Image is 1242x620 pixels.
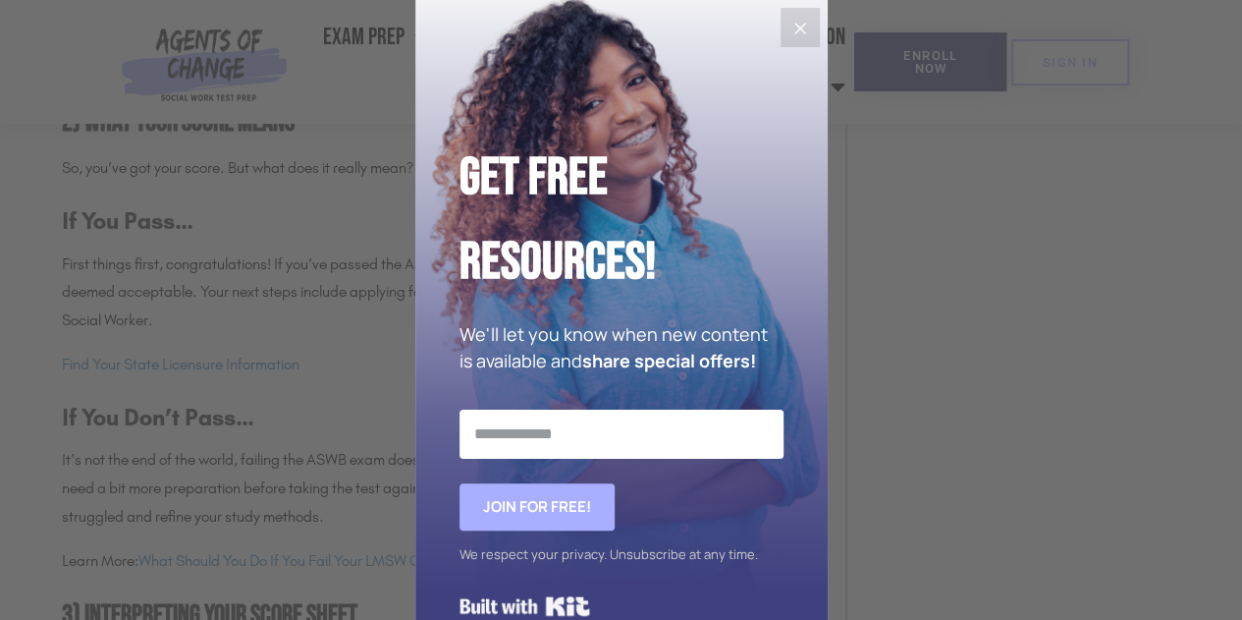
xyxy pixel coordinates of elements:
button: Join for FREE! [459,483,615,531]
p: We'll let you know when new content is available and [459,321,783,374]
strong: share special offers! [582,349,756,372]
div: We respect your privacy. Unsubscribe at any time. [459,540,783,569]
input: Email Address [459,410,783,459]
button: Close [781,8,820,47]
h2: Get Free Resources! [459,136,783,306]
